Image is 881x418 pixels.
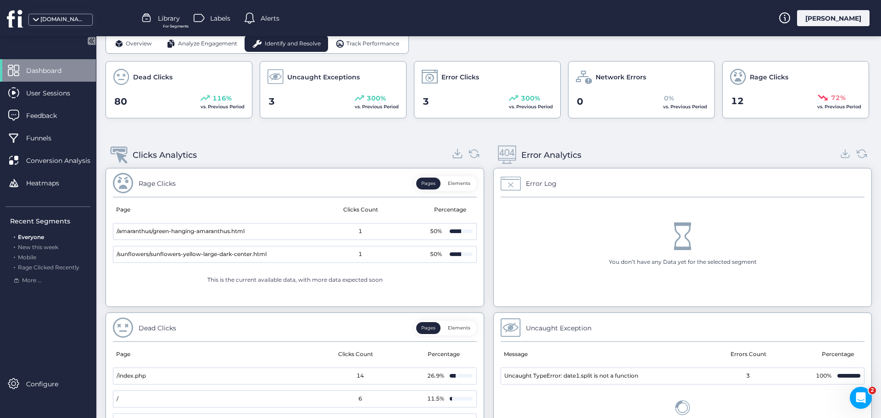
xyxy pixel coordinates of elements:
[207,276,383,284] div: This is the current available data, with more data expected soon
[113,197,295,223] mat-header-cell: Page
[817,104,861,110] span: vs. Previous Period
[358,250,362,259] span: 1
[14,232,15,240] span: .
[420,342,470,368] mat-header-cell: Percentage
[355,104,399,110] span: vs. Previous Period
[526,178,557,189] div: Error Log
[212,93,232,103] span: 116%
[26,178,73,188] span: Heatmaps
[139,178,176,189] div: Rage Clicks
[423,95,429,109] span: 3
[683,342,814,368] mat-header-cell: Errors Count
[210,13,230,23] span: Labels
[133,72,173,82] span: Dead Clicks
[663,104,707,110] span: vs. Previous Period
[117,395,118,403] span: /
[814,372,833,380] div: 100%
[609,258,757,267] div: You don’t have any Data yet for the selected segment
[504,372,638,380] span: Uncaught TypeError: date1.split is not a function
[22,276,42,285] span: More ...
[295,197,427,223] mat-header-cell: Clicks Count
[114,95,127,109] span: 80
[26,111,71,121] span: Feedback
[178,39,237,48] span: Analyze Engagement
[26,66,75,76] span: Dashboard
[367,93,386,103] span: 300%
[416,178,440,189] button: Pages
[26,156,104,166] span: Conversion Analysis
[133,149,197,162] div: Clicks Analytics
[18,264,79,271] span: Rage Clicked Recently
[26,379,72,389] span: Configure
[117,372,146,380] span: /index.php
[521,149,581,162] div: Error Analytics
[14,242,15,251] span: .
[139,323,176,333] div: Dead Clicks
[40,15,86,24] div: [DOMAIN_NAME]
[427,250,445,259] div: 50%
[509,104,553,110] span: vs. Previous Period
[163,23,189,29] span: For Segments
[441,72,479,82] span: Error Clicks
[426,197,477,223] mat-header-cell: Percentage
[117,227,245,236] span: /amaranthus/green-hanging-amaranthus.html
[664,93,674,103] span: 0%
[14,252,15,261] span: .
[596,72,646,82] span: Network Errors
[126,39,152,48] span: Overview
[416,322,440,334] button: Pages
[18,254,36,261] span: Mobile
[292,342,420,368] mat-header-cell: Clicks Count
[10,216,90,226] div: Recent Segments
[814,342,864,368] mat-header-cell: Percentage
[746,372,750,380] span: 3
[18,244,58,251] span: New this week
[750,72,788,82] span: Rage Clicks
[26,133,65,143] span: Funnels
[427,395,445,403] div: 11.5%
[26,88,84,98] span: User Sessions
[14,262,15,271] span: .
[113,342,292,368] mat-header-cell: Page
[797,10,870,26] div: [PERSON_NAME]
[358,227,362,236] span: 1
[731,94,744,108] span: 12
[357,372,364,380] span: 14
[158,13,180,23] span: Library
[268,95,275,109] span: 3
[117,250,267,259] span: /sunflowers/sunflowers-yellow-large-dark-center.html
[501,342,683,368] mat-header-cell: Message
[869,387,876,394] span: 2
[358,395,362,403] span: 6
[443,322,475,334] button: Elements
[521,93,540,103] span: 300%
[265,39,321,48] span: Identify and Resolve
[261,13,279,23] span: Alerts
[577,95,583,109] span: 0
[443,178,475,189] button: Elements
[831,93,846,103] span: 72%
[18,234,44,240] span: Everyone
[346,39,399,48] span: Track Performance
[850,387,872,409] iframe: Intercom live chat
[427,372,445,380] div: 26.9%
[526,323,591,333] div: Uncaught Exception
[287,72,360,82] span: Uncaught Exceptions
[427,227,445,236] div: 50%
[201,104,245,110] span: vs. Previous Period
